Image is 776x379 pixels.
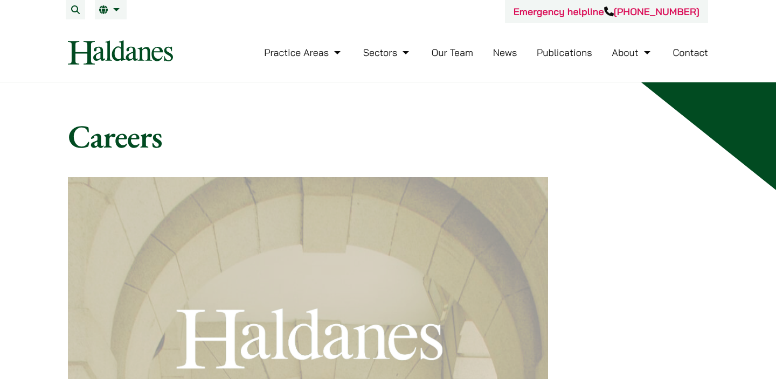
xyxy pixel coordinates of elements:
[493,46,517,59] a: News
[363,46,412,59] a: Sectors
[514,5,699,18] a: Emergency helpline[PHONE_NUMBER]
[68,40,173,65] img: Logo of Haldanes
[99,5,122,14] a: EN
[68,117,708,156] h1: Careers
[673,46,708,59] a: Contact
[264,46,343,59] a: Practice Areas
[612,46,653,59] a: About
[537,46,592,59] a: Publications
[432,46,473,59] a: Our Team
